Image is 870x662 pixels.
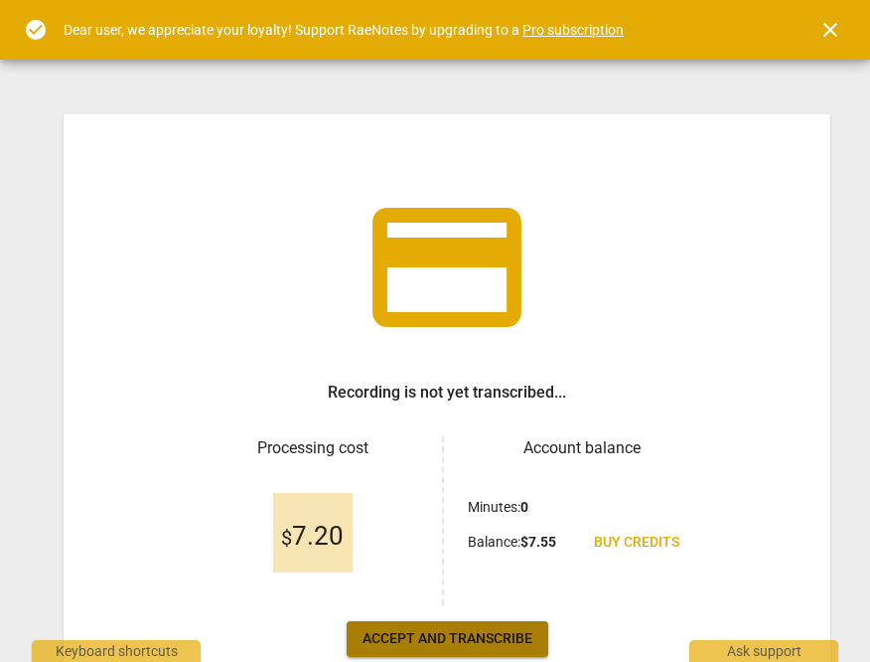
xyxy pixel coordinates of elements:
[468,497,528,518] p: Minutes :
[362,629,532,649] span: Accept and transcribe
[328,381,566,405] h3: Recording is not yet transcribed...
[281,526,292,550] span: $
[24,18,48,42] span: check_circle
[594,533,679,553] span: Buy credits
[64,20,624,41] div: Dear user, we appreciate your loyalty! Support RaeNotes by upgrading to a
[806,6,854,54] button: Close
[32,640,201,662] div: Keyboard shortcuts
[818,18,842,42] span: close
[689,640,838,662] div: Ask support
[347,621,548,657] button: Accept and transcribe
[199,436,426,460] h3: Processing cost
[520,499,528,515] b: 0
[358,178,536,357] span: credit_card
[468,436,695,460] h3: Account balance
[281,522,344,552] span: 7.20
[468,532,556,553] p: Balance :
[520,534,556,550] b: $ 7.55
[578,525,695,561] a: Buy credits
[522,22,624,38] a: Pro subscription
